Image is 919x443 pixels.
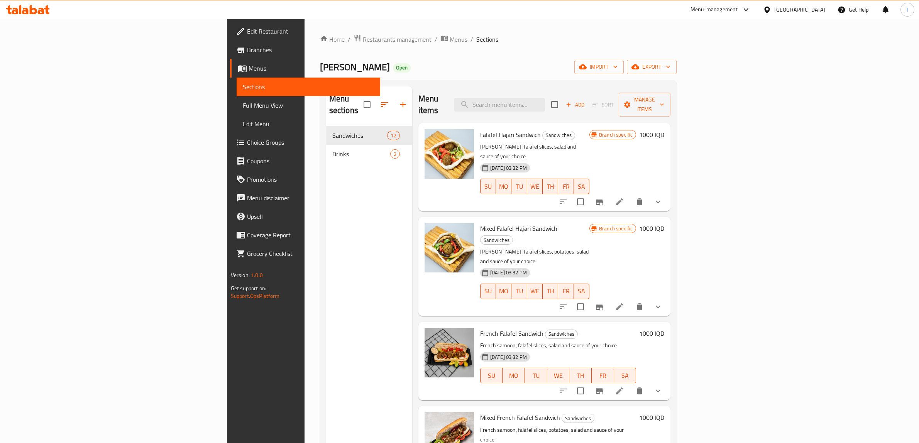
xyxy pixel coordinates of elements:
[487,353,530,361] span: [DATE] 03:32 PM
[359,96,375,113] span: Select all sections
[363,35,432,44] span: Restaurants management
[530,286,540,297] span: WE
[243,82,374,91] span: Sections
[231,283,266,293] span: Get support on:
[230,59,381,78] a: Menus
[649,382,667,400] button: show more
[595,370,611,381] span: FR
[237,96,381,115] a: Full Menu View
[230,41,381,59] a: Branches
[587,99,619,111] span: Select section first
[550,370,567,381] span: WE
[547,96,563,113] span: Select section
[543,131,575,140] span: Sandwiches
[625,95,664,114] span: Manage items
[630,193,649,211] button: delete
[653,302,663,311] svg: Show Choices
[577,181,586,192] span: SA
[649,298,667,316] button: show more
[450,35,467,44] span: Menus
[480,284,496,299] button: SU
[247,27,374,36] span: Edit Restaurant
[484,370,500,381] span: SU
[320,34,677,44] nav: breadcrumb
[563,99,587,111] span: Add item
[527,284,543,299] button: WE
[487,164,530,172] span: [DATE] 03:32 PM
[247,175,374,184] span: Promotions
[562,414,594,423] div: Sandwiches
[615,197,624,206] a: Edit menu item
[480,223,557,234] span: Mixed Falafel Hajari Sandwich
[545,330,577,338] span: Sandwiches
[487,269,530,276] span: [DATE] 03:32 PM
[332,131,388,140] span: Sandwiches
[577,286,586,297] span: SA
[581,62,618,72] span: import
[393,64,411,71] span: Open
[326,145,412,163] div: Drinks2
[247,156,374,166] span: Coupons
[503,368,525,383] button: MO
[454,98,545,112] input: search
[561,181,570,192] span: FR
[563,99,587,111] button: Add
[326,123,412,166] nav: Menu sections
[619,93,670,117] button: Manage items
[387,131,399,140] div: items
[230,152,381,170] a: Coupons
[907,5,908,14] span: l
[480,179,496,194] button: SU
[230,170,381,189] a: Promotions
[499,286,508,297] span: MO
[440,34,467,44] a: Menus
[499,181,508,192] span: MO
[231,270,250,280] span: Version:
[230,133,381,152] a: Choice Groups
[543,179,558,194] button: TH
[496,179,511,194] button: MO
[425,328,474,377] img: French Falafel Sandwich
[388,132,399,139] span: 12
[528,370,544,381] span: TU
[617,370,633,381] span: SA
[565,100,586,109] span: Add
[574,179,589,194] button: SA
[230,207,381,226] a: Upsell
[332,149,390,159] span: Drinks
[390,149,400,159] div: items
[525,368,547,383] button: TU
[515,286,524,297] span: TU
[547,368,570,383] button: WE
[506,370,522,381] span: MO
[418,93,445,116] h2: Menu items
[558,284,574,299] button: FR
[247,230,374,240] span: Coverage Report
[480,412,560,423] span: Mixed French Falafel Sandwich
[231,291,280,301] a: Support.OpsPlatform
[649,193,667,211] button: show more
[630,298,649,316] button: delete
[480,328,543,339] span: French Falafel Sandwich
[230,244,381,263] a: Grocery Checklist
[639,328,664,339] h6: 1000 IQD
[546,286,555,297] span: TH
[247,45,374,54] span: Branches
[554,382,572,400] button: sort-choices
[596,131,636,139] span: Branch specific
[480,235,513,245] div: Sandwiches
[375,95,394,114] span: Sort sections
[471,35,473,44] li: /
[615,302,624,311] a: Edit menu item
[230,22,381,41] a: Edit Restaurant
[243,101,374,110] span: Full Menu View
[545,330,578,339] div: Sandwiches
[425,129,474,179] img: Falafel Hajari Sandwich
[543,284,558,299] button: TH
[476,35,498,44] span: Sections
[480,368,503,383] button: SU
[480,341,636,350] p: French samoon, falafel slices, salad and sauce of your choice
[562,414,594,423] span: Sandwiches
